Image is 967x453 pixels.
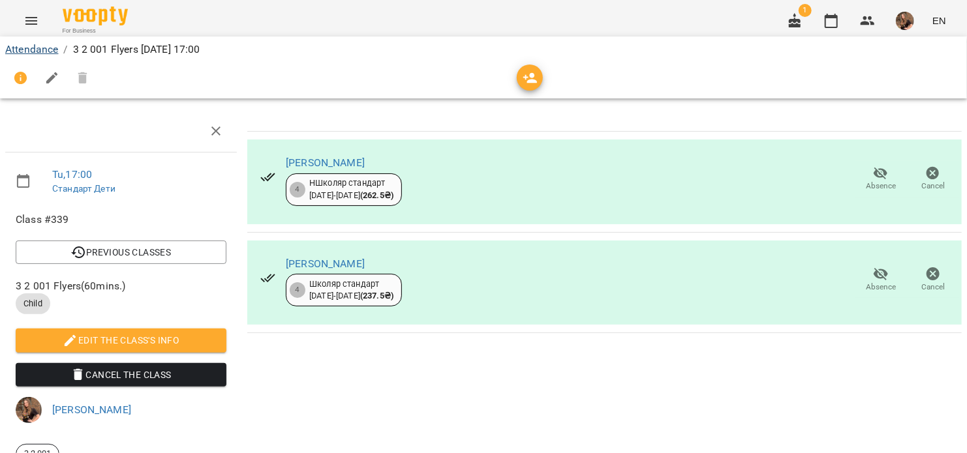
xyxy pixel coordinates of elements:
span: Child [16,298,50,310]
button: Menu [16,5,47,37]
img: 89f554988fb193677efdef79147465c3.jpg [16,397,42,423]
span: Previous Classes [26,244,216,260]
span: Cancel [921,181,945,192]
span: Cancel the class [26,367,216,383]
nav: breadcrumb [5,42,962,57]
a: Tu , 17:00 [52,168,92,181]
span: For Business [63,27,128,35]
img: 89f554988fb193677efdef79147465c3.jpg [896,12,914,30]
b: ( 237.5 ₴ ) [360,291,393,300]
button: EN [927,8,951,33]
button: Absence [855,161,907,197]
button: Cancel the class [16,363,226,387]
button: Cancel [907,261,959,298]
a: Attendance [5,43,58,55]
div: НШколяр стандарт [DATE] - [DATE] [309,177,393,201]
b: ( 262.5 ₴ ) [360,190,393,200]
a: [PERSON_NAME] [52,403,131,416]
li: / [63,42,67,57]
button: Edit the class's Info [16,329,226,352]
span: 3 2 001 Flyers ( 60 mins. ) [16,278,226,294]
a: [PERSON_NAME] [286,156,365,169]
span: Cancel [921,282,945,293]
p: 3 2 001 Flyers [DATE] 17:00 [73,42,200,57]
button: Absence [855,261,907,298]
span: Edit the class's Info [26,332,216,348]
div: 4 [290,282,305,298]
a: Стандарт Дети [52,183,115,194]
span: Absence [866,181,896,192]
button: Cancel [907,161,959,197]
span: EN [932,14,946,27]
img: Voopty Logo [63,7,128,25]
a: [PERSON_NAME] [286,257,365,270]
span: Class #339 [16,212,226,227]
div: 4 [290,182,305,197]
span: Absence [866,282,896,293]
button: Previous Classes [16,241,226,264]
span: 1 [799,4,812,17]
div: Школяр стандарт [DATE] - [DATE] [309,278,393,302]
